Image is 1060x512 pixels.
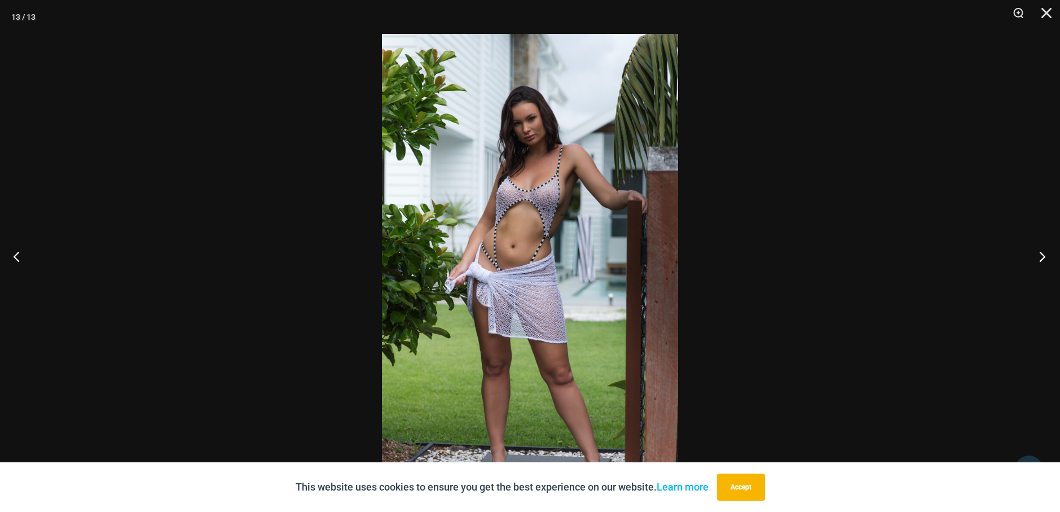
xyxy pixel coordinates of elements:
[11,8,36,25] div: 13 / 13
[1018,228,1060,285] button: Next
[382,34,678,478] img: Inferno Mesh Black White 8561 One Piece St Martin White 5996 Sarong 04
[296,479,709,496] p: This website uses cookies to ensure you get the best experience on our website.
[657,481,709,493] a: Learn more
[717,474,765,501] button: Accept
